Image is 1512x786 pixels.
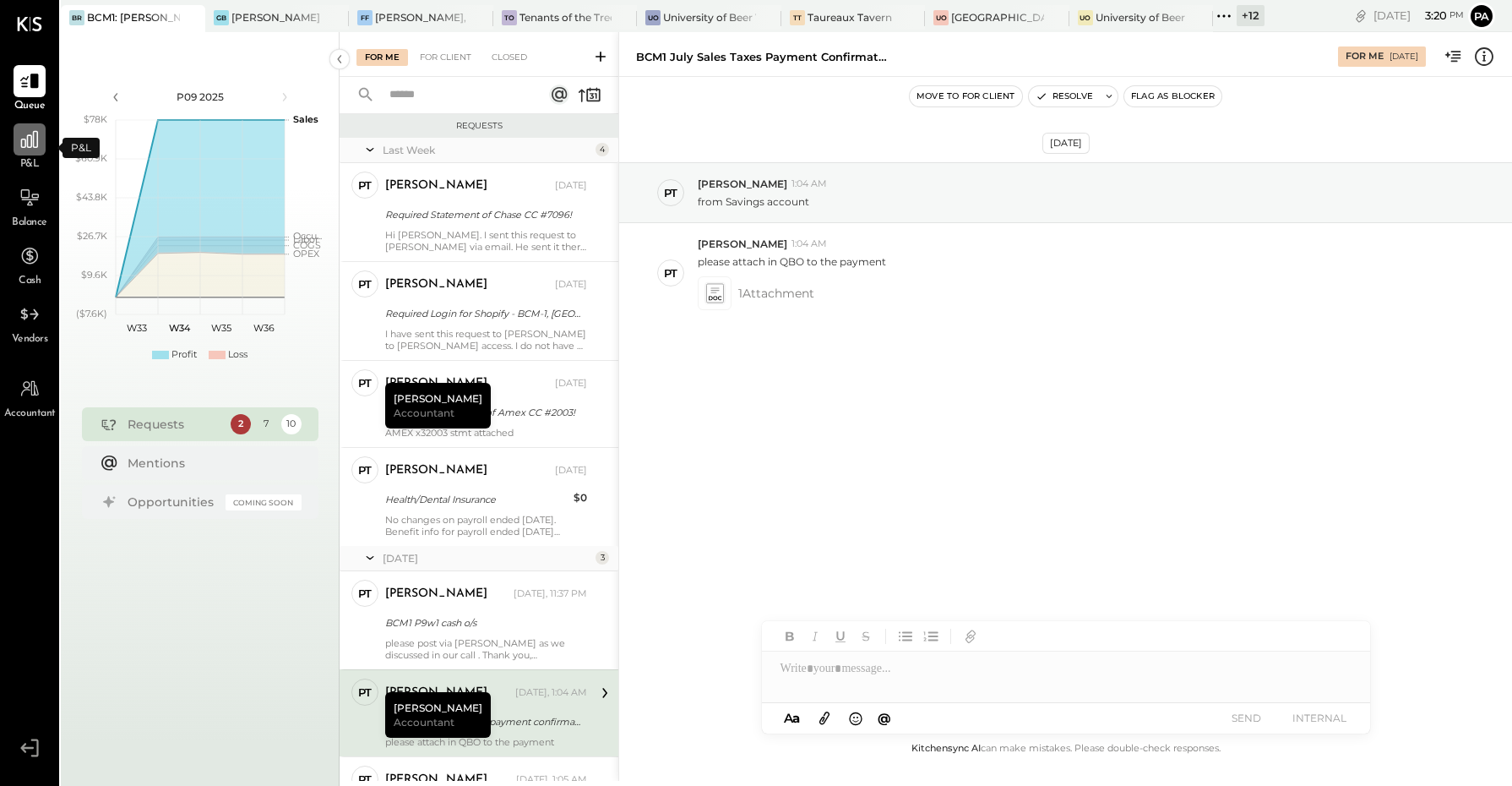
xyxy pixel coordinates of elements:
[920,625,942,647] button: Ordered List
[910,86,1022,106] button: Move to for client
[779,625,801,647] button: Bold
[256,414,276,434] div: 7
[383,551,591,565] div: [DATE]
[385,685,487,701] div: [PERSON_NAME]
[211,322,231,334] text: W35
[502,10,517,25] div: To
[358,177,372,194] div: PT
[385,305,582,322] div: Required Login for Shopify - BCM-1, [GEOGRAPHIC_DATA]!
[698,177,787,191] span: [PERSON_NAME]
[663,10,756,25] div: University of Beer Vacaville
[933,10,949,25] div: Uo
[293,113,318,125] text: Sales
[394,715,454,729] span: Accountant
[385,692,491,738] div: [PERSON_NAME]
[375,10,468,25] div: [PERSON_NAME], LLC
[231,414,251,434] div: 2
[791,177,827,191] span: 1:04 AM
[1029,86,1100,106] button: Resolve
[738,276,814,310] span: 1 Attachment
[77,230,107,242] text: $26.7K
[514,587,587,601] div: [DATE], 11:37 PM
[1042,133,1090,154] div: [DATE]
[385,229,587,253] div: Hi [PERSON_NAME]. I sent this request to [PERSON_NAME] via email. He sent it there also. Please m...
[385,383,491,428] div: [PERSON_NAME]
[348,120,610,132] div: Requests
[385,736,587,748] div: please attach in QBO to the payment
[873,707,896,729] button: @
[664,265,677,281] div: PT
[808,10,892,25] div: Taureaux Tavern
[81,269,107,281] text: $9.6K
[385,375,487,392] div: [PERSON_NAME]
[226,494,302,510] div: Coming Soon
[128,494,217,510] div: Opportunities
[792,710,800,726] span: a
[358,685,372,701] div: PT
[555,377,587,390] div: [DATE]
[357,10,373,25] div: FF
[878,710,891,726] span: @
[84,113,107,125] text: $78K
[698,194,809,209] p: from Savings account
[804,625,826,647] button: Italic
[790,10,805,25] div: TT
[636,49,889,65] div: BCM1 July Sales Taxes payment confirmation [DATE]
[411,49,480,66] div: For Client
[1,373,58,422] a: Accountant
[895,625,916,647] button: Unordered List
[1,182,58,231] a: Balance
[1390,51,1418,63] div: [DATE]
[76,191,107,203] text: $43.8K
[645,10,661,25] div: Uo
[171,348,197,362] div: Profit
[1096,10,1188,25] div: University of Beer Folsom
[19,274,41,289] span: Cash
[14,99,46,114] span: Queue
[574,489,587,506] div: $0
[1237,5,1265,26] div: + 12
[664,185,677,201] div: PT
[1,123,58,172] a: P&L
[253,322,274,334] text: W36
[69,10,84,25] div: BR
[76,308,107,319] text: ($7.6K)
[383,143,591,157] div: Last Week
[779,709,806,728] button: Aa
[214,10,229,25] div: GB
[385,328,587,352] div: I have sent this request to [PERSON_NAME] to [PERSON_NAME] access. I do not have a login. Please ...
[698,237,787,251] span: [PERSON_NAME]
[483,49,536,66] div: Closed
[394,406,454,420] span: Accountant
[1346,50,1384,63] div: For Me
[829,625,851,647] button: Underline
[385,276,487,293] div: [PERSON_NAME]
[515,686,587,700] div: [DATE], 1:04 AM
[358,276,372,292] div: PT
[1213,707,1281,729] button: SEND
[1078,10,1093,25] div: Uo
[128,90,272,104] div: P09 2025
[385,491,568,508] div: Health/Dental Insurance
[1,65,58,114] a: Queue
[698,254,886,269] p: please attach in QBO to the payment
[855,625,877,647] button: Strikethrough
[951,10,1044,25] div: [GEOGRAPHIC_DATA][US_STATE]
[128,416,222,433] div: Requests
[555,278,587,292] div: [DATE]
[596,551,609,565] div: 3
[12,216,47,231] span: Balance
[1468,3,1495,30] button: Pa
[127,322,147,334] text: W33
[960,625,982,647] button: Add URL
[358,375,372,391] div: PT
[385,462,487,479] div: [PERSON_NAME]
[555,464,587,478] div: [DATE]
[293,230,322,242] text: Occu...
[87,10,180,25] div: BCM1: [PERSON_NAME] Kitchen Bar Market
[293,248,320,259] text: OPEX
[281,414,302,434] div: 10
[75,152,107,164] text: $60.9K
[1,298,58,347] a: Vendors
[20,157,40,172] span: P&L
